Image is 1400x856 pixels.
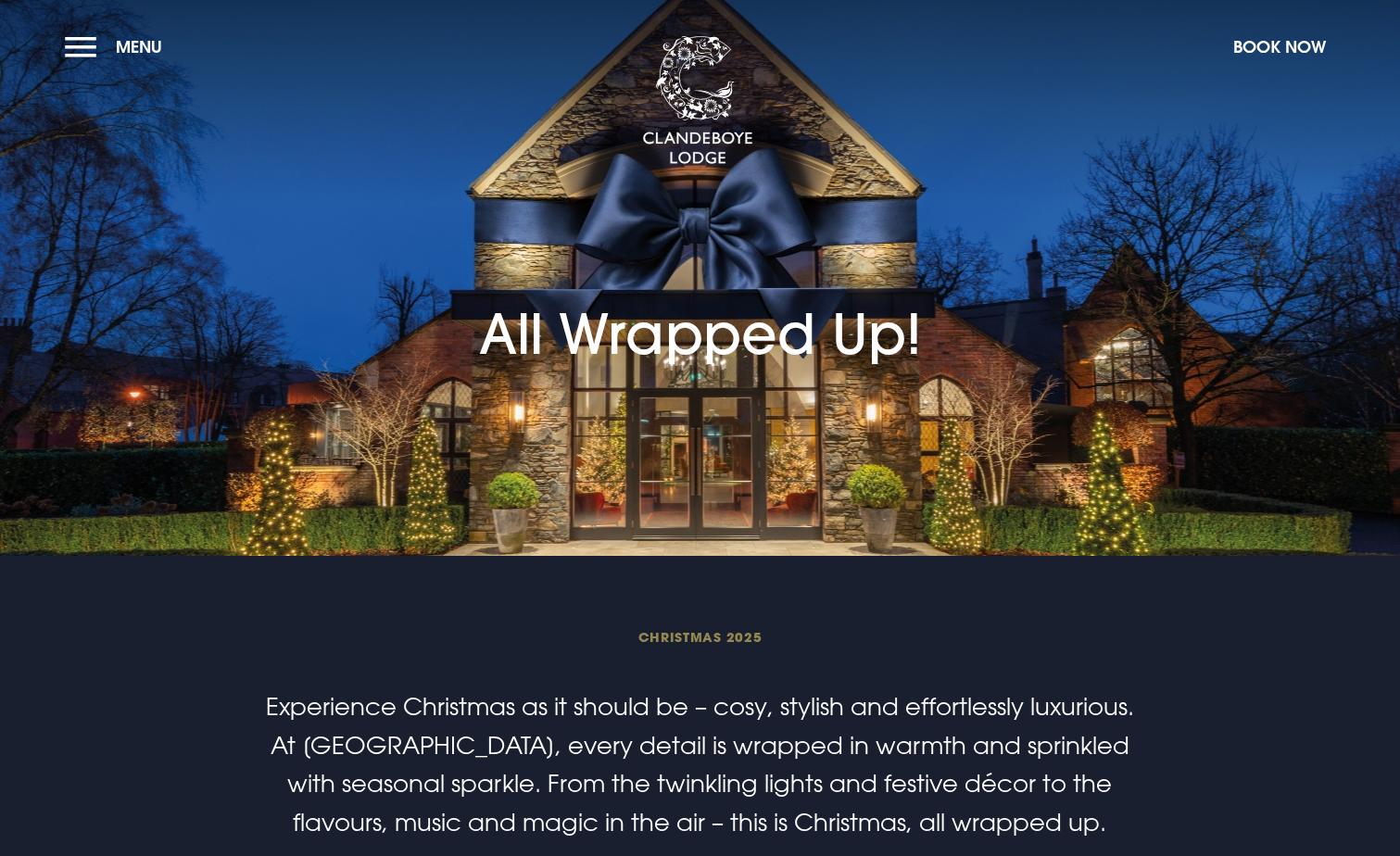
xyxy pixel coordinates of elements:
span: Christmas 2025 [259,628,1141,646]
span: Menu [116,36,162,57]
h1: All Wrapped Up! [479,198,922,368]
button: Book Now [1224,27,1335,67]
img: Clandeboye Lodge [642,36,753,166]
p: Experience Christmas as it should be – cosy, stylish and effortlessly luxurious. At [GEOGRAPHIC_D... [259,687,1141,841]
button: Menu [65,27,171,67]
